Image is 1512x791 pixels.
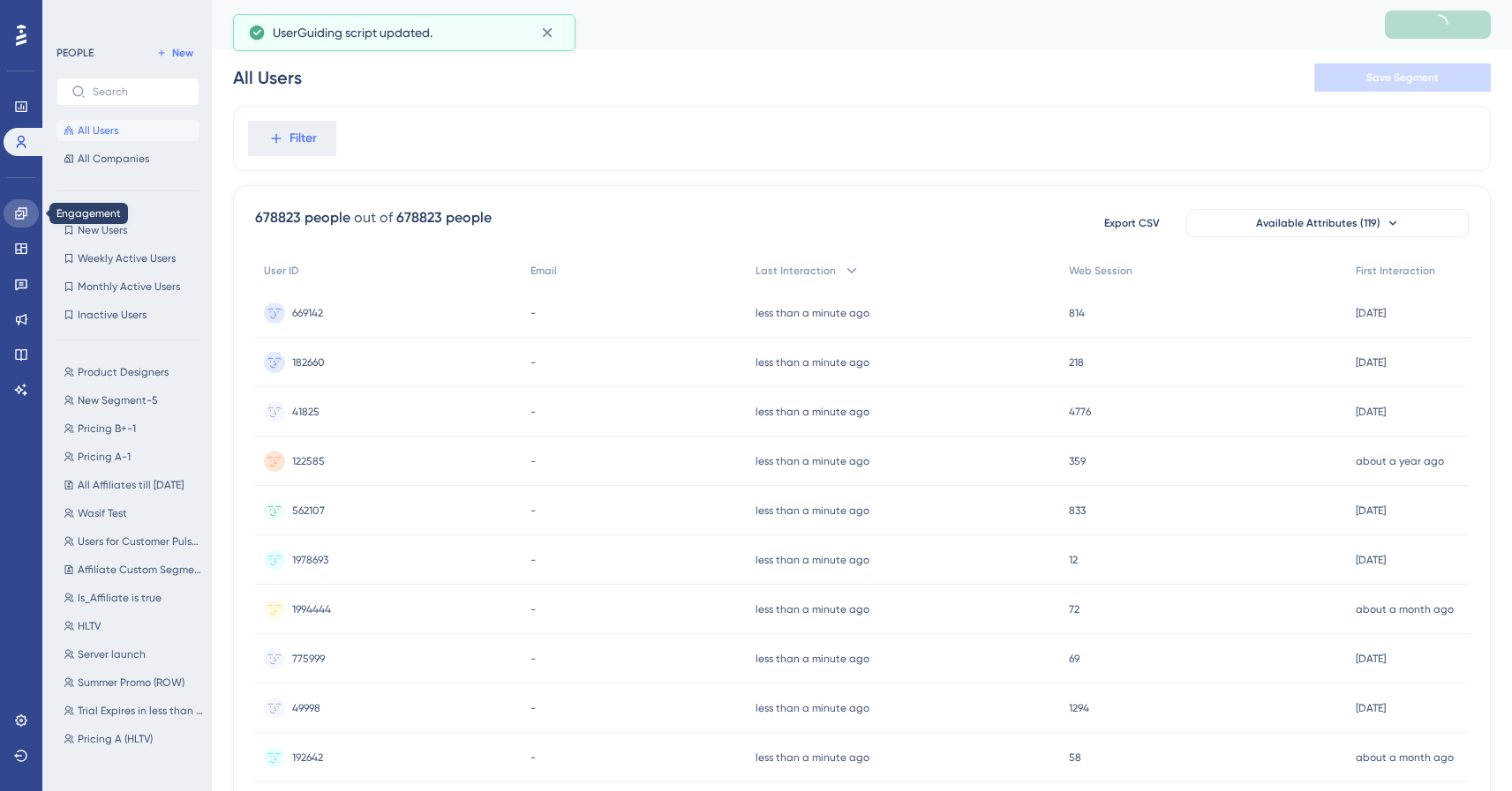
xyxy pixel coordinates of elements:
div: All Users [233,65,302,90]
span: User ID [264,264,299,278]
span: Pricing A-1 [78,450,131,464]
span: New [172,46,193,60]
span: 122585 [292,454,325,468]
button: All Affiliates till [DATE] [56,474,210,496]
span: 12 [1069,553,1078,567]
span: 41825 [292,405,320,419]
span: Pricing B+-1 [78,422,136,436]
time: less than a minute ago [756,307,869,319]
time: less than a minute ago [756,554,869,566]
span: Inactive Users [78,308,147,322]
span: 182660 [292,355,325,369]
button: All Users [56,120,199,141]
span: 814 [1069,306,1085,320]
div: 678823 people [255,207,350,228]
span: UserGuiding script updated. [273,22,433,43]
time: less than a minute ago [756,653,869,665]
button: All Companies [56,148,199,169]
span: 218 [1069,355,1084,369]
span: New Segment-5 [78,393,158,407]
span: Weekly Active Users [78,251,176,265]
span: Export CSV [1104,216,1160,230]
span: - [530,652,536,666]
span: - [530,306,536,320]
span: Save Segment [1366,71,1439,85]
span: 669142 [292,306,323,320]
span: Filter [290,128,317,149]
input: Search [93,86,184,98]
span: 562107 [292,504,325,518]
span: Email [530,264,557,278]
button: Inactive Users [56,304,199,325]
span: HLTV [78,619,101,633]
time: less than a minute ago [756,603,869,616]
button: Monthly Active Users [56,276,199,297]
button: Pricing A-1 [56,446,210,467]
span: - [530,454,536,468]
button: Pricing A (HLTV) [56,728,210,750]
button: Product Designers [56,362,210,383]
time: less than a minute ago [756,504,869,517]
span: New Users [78,223,127,237]
span: - [530,750,536,765]
button: Filter [248,121,336,156]
time: [DATE] [1356,702,1386,714]
span: Available Attributes (119) [1256,216,1380,230]
span: Monthly Active Users [78,280,180,294]
span: All Users [78,123,118,138]
button: Is_Affiliate is true [56,587,210,608]
button: Pricing B+-1 [56,418,210,439]
span: 833 [1069,504,1086,518]
span: - [530,602,536,616]
span: 4776 [1069,405,1091,419]
span: 1978693 [292,553,328,567]
button: New [150,42,199,63]
span: 1294 [1069,701,1089,715]
button: HLTV [56,616,210,637]
button: Server launch [56,644,210,665]
time: [DATE] [1356,406,1386,418]
time: about a month ago [1356,603,1454,616]
span: All Affiliates till [DATE] [78,478,184,492]
div: 678823 people [396,207,492,228]
span: 359 [1069,454,1086,468]
button: Export CSV [1087,209,1176,237]
span: Web Session [1069,264,1132,278]
span: Pricing A (HLTV) [78,732,153,746]
span: Summer Promo (ROW) [78,675,184,690]
span: 49998 [292,701,320,715]
time: less than a minute ago [756,406,869,418]
span: - [530,355,536,369]
span: Wasif Test [78,506,127,520]
button: Affiliate Custom Segment to exclude [56,559,210,580]
span: 192642 [292,750,323,765]
span: Users for Customer Pulse Survey 2025 [78,534,203,548]
time: [DATE] [1356,554,1386,566]
time: about a year ago [1356,455,1444,467]
span: 1994444 [292,602,331,616]
button: New Users [56,220,199,241]
span: - [530,504,536,518]
span: Server launch [78,647,146,661]
div: People [233,12,1341,37]
time: [DATE] [1356,504,1386,517]
time: [DATE] [1356,307,1386,319]
div: out of [354,207,393,228]
span: First Interaction [1356,264,1435,278]
time: less than a minute ago [756,702,869,714]
time: less than a minute ago [756,751,869,764]
span: 775999 [292,652,325,666]
button: Available Attributes (119) [1186,209,1469,237]
span: 69 [1069,652,1079,666]
button: New Segment-5 [56,390,210,411]
button: Summer Promo (ROW) [56,672,210,693]
span: - [530,405,536,419]
span: Product Designers [78,365,169,379]
span: - [530,701,536,715]
span: All Companies [78,152,149,166]
time: less than a minute ago [756,455,869,467]
time: [DATE] [1356,356,1386,369]
button: Users for Customer Pulse Survey 2025 [56,531,210,552]
span: 58 [1069,750,1081,765]
span: - [530,553,536,567]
